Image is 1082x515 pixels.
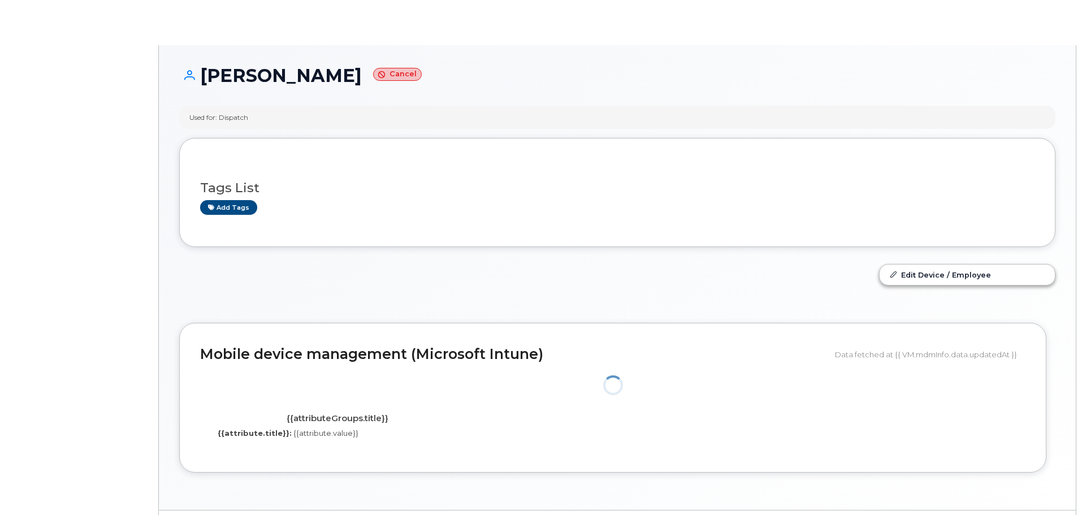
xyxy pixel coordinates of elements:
[218,428,292,439] label: {{attribute.title}}:
[835,344,1025,365] div: Data fetched at {{ VM.mdmInfo.data.updatedAt }}
[200,200,257,214] a: Add tags
[209,414,467,423] h4: {{attributeGroups.title}}
[179,66,1055,85] h1: [PERSON_NAME]
[189,112,248,122] div: Used for: Dispatch
[200,347,826,362] h2: Mobile device management (Microsoft Intune)
[880,265,1055,285] a: Edit Device / Employee
[373,68,422,81] small: Cancel
[293,429,358,438] span: {{attribute.value}}
[200,181,1035,195] h3: Tags List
